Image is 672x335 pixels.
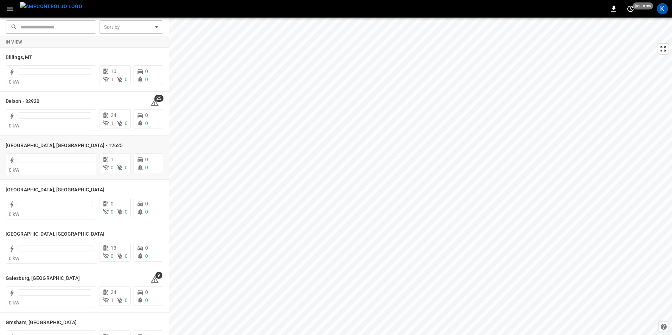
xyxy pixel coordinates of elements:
h6: East Orange, NJ - 12625 [6,142,123,150]
span: 0 [111,209,114,215]
span: 0 [111,201,114,206]
span: 0 [145,289,148,295]
img: ampcontrol.io logo [20,2,82,11]
span: just now [633,2,653,9]
span: 0 kW [9,211,20,217]
span: 25 [154,95,163,102]
span: 0 [145,165,148,170]
span: 0 [145,68,148,74]
span: 0 [125,209,128,215]
span: 0 kW [9,123,20,129]
span: 0 [145,209,148,215]
h6: Edwardsville, IL [6,186,105,194]
strong: In View [6,40,22,45]
h6: El Dorado Springs, MO [6,230,105,238]
h6: Galesburg, IL [6,275,80,282]
div: profile-icon [657,3,668,14]
span: 1 [111,297,114,303]
span: 10 [111,68,116,74]
span: 0 [145,253,148,259]
span: 0 [145,112,148,118]
span: 13 [111,245,116,251]
span: 0 kW [9,167,20,173]
span: 0 kW [9,256,20,261]
span: 24 [111,112,116,118]
span: 1 [111,157,114,162]
span: 0 [145,245,148,251]
span: 24 [111,289,116,295]
span: 0 [145,157,148,162]
span: 1 [111,120,114,126]
span: 9 [155,272,162,279]
span: 0 [125,165,128,170]
span: 0 [145,297,148,303]
span: 0 kW [9,79,20,85]
canvas: Map [169,18,672,335]
span: 0 [111,253,114,259]
span: 0 [145,201,148,206]
h6: Billings, MT [6,54,32,61]
span: 1 [111,77,114,82]
span: 0 [125,120,128,126]
span: 0 [125,297,128,303]
span: 0 [111,165,114,170]
span: 0 [145,77,148,82]
h6: Gresham, OR [6,319,77,327]
button: set refresh interval [625,3,636,14]
span: 0 [125,77,128,82]
h6: Delson - 32920 [6,98,39,105]
span: 0 [125,253,128,259]
span: 0 kW [9,300,20,306]
span: 0 [145,120,148,126]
